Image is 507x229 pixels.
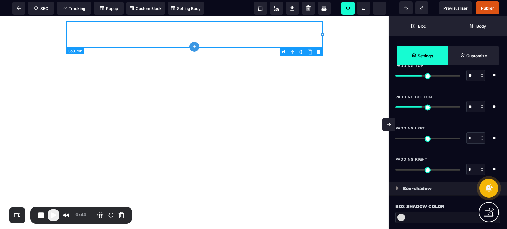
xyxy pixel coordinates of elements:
[395,63,423,68] span: Padding Top
[171,6,201,11] span: Setting Body
[130,6,162,11] span: Custom Block
[396,186,399,190] img: loading
[466,53,487,58] strong: Customize
[270,2,283,15] span: Screenshot
[254,2,267,15] span: View components
[403,185,432,192] p: Box-shadow
[395,94,432,100] span: Padding Bottom
[34,6,48,11] span: SEO
[395,126,425,131] span: Padding Left
[395,157,427,162] span: Padding Right
[448,46,499,65] span: Open Style Manager
[439,1,472,14] span: Preview
[418,24,426,29] strong: Bloc
[100,6,118,11] span: Popup
[443,6,468,11] span: Previsualiser
[476,24,486,29] strong: Body
[389,16,448,36] span: Open Blocks
[395,202,500,210] div: Box Shadow Color
[481,6,494,11] span: Publier
[63,6,85,11] span: Tracking
[448,16,507,36] span: Open Layer Manager
[418,53,433,58] strong: Settings
[397,46,448,65] span: Settings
